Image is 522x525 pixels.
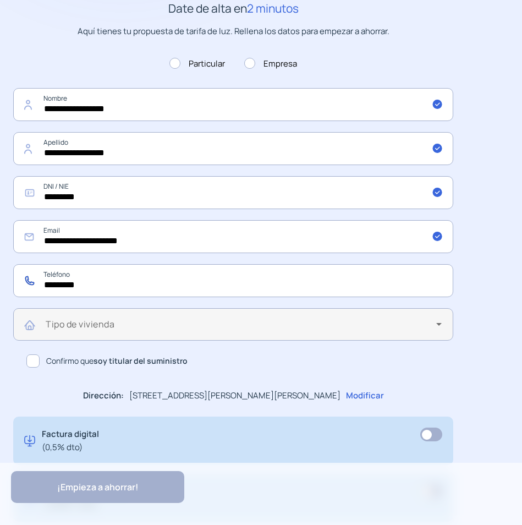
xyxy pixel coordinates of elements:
p: Factura digital [42,428,99,454]
label: Empresa [244,57,297,70]
span: Confirmo que [46,355,188,367]
p: [STREET_ADDRESS][PERSON_NAME][PERSON_NAME] [129,389,340,402]
label: Particular [169,57,225,70]
span: (0,5% dto) [42,441,99,454]
span: 2 minutos [247,1,299,16]
p: Aquí tienes tu propuesta de tarifa de luz. Rellena los datos para empezar a ahorrar. [13,25,453,38]
mat-label: Tipo de vivienda [46,318,114,330]
b: soy titular del suministro [94,356,188,366]
p: Modificar [346,389,384,402]
p: Dirección: [83,389,124,402]
img: digital-invoice.svg [24,428,35,454]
